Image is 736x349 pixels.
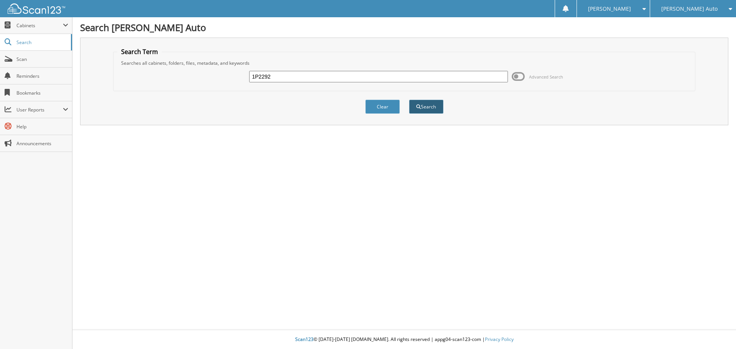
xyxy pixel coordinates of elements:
[16,39,67,46] span: Search
[16,22,63,29] span: Cabinets
[8,3,65,14] img: scan123-logo-white.svg
[485,336,514,342] a: Privacy Policy
[529,74,563,80] span: Advanced Search
[72,330,736,349] div: © [DATE]-[DATE] [DOMAIN_NAME]. All rights reserved | appg04-scan123-com |
[80,21,728,34] h1: Search [PERSON_NAME] Auto
[117,48,162,56] legend: Search Term
[661,7,718,11] span: [PERSON_NAME] Auto
[16,123,68,130] span: Help
[117,60,692,66] div: Searches all cabinets, folders, files, metadata, and keywords
[698,312,736,349] iframe: Chat Widget
[16,107,63,113] span: User Reports
[365,100,400,114] button: Clear
[409,100,444,114] button: Search
[295,336,314,342] span: Scan123
[16,140,68,147] span: Announcements
[16,73,68,79] span: Reminders
[588,7,631,11] span: [PERSON_NAME]
[16,56,68,62] span: Scan
[16,90,68,96] span: Bookmarks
